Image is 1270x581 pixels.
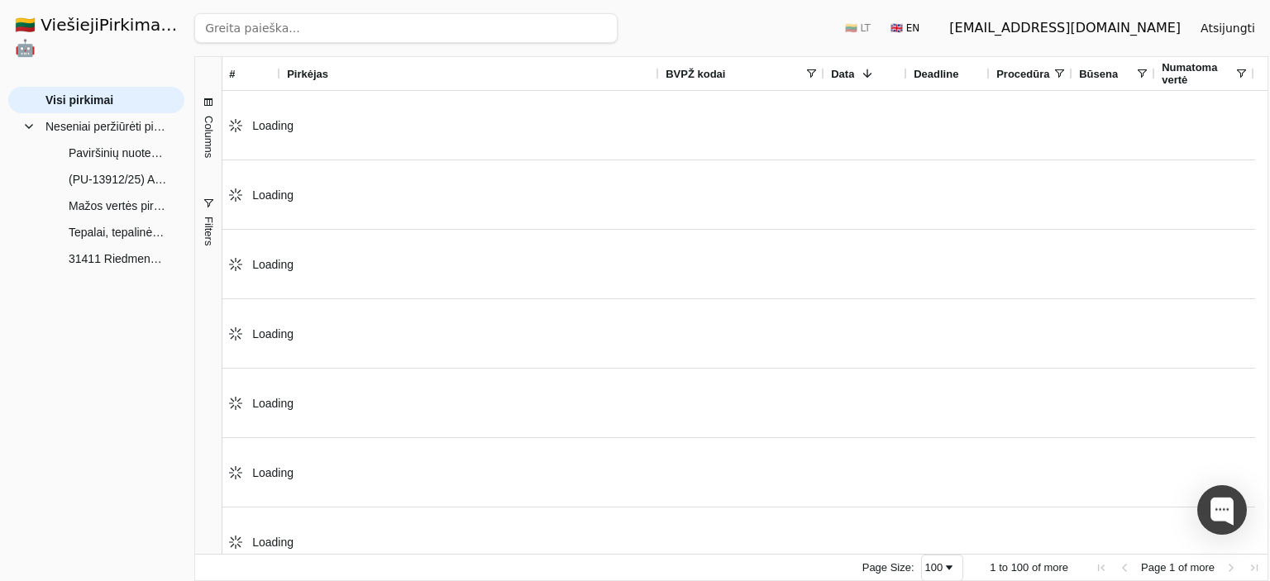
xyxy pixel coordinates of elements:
[165,15,191,35] strong: .AI
[1043,561,1068,574] span: more
[1225,561,1238,574] div: Next Page
[1169,561,1175,574] span: 1
[252,466,294,479] span: Loading
[287,68,328,80] span: Pirkėjas
[252,119,294,132] span: Loading
[69,193,168,218] span: Mažos vertės pirkimai (PREKĖS)
[831,68,854,80] span: Data
[862,561,914,574] div: Page Size:
[1118,561,1131,574] div: Previous Page
[69,140,168,165] span: Paviršinių nuotekų tinklų ir valyklų statyba, rekonstrukcija ir remontas
[45,114,168,139] span: Neseniai peržiūrėti pirkimai
[252,188,294,202] span: Loading
[1079,68,1118,80] span: Būsena
[229,68,235,80] span: #
[252,258,294,271] span: Loading
[1190,561,1215,574] span: more
[1248,561,1261,574] div: Last Page
[69,167,168,192] span: (PU-13912/25) Alyvos ir tepalai
[666,68,725,80] span: BVPŽ kodai
[1162,61,1234,86] span: Numatoma vertė
[1032,561,1041,574] span: of
[990,561,995,574] span: 1
[252,536,294,549] span: Loading
[921,555,964,581] div: Page Size
[69,246,168,271] span: 31411 Riedmenų atnaujinimas ir priežiūra Estijos teritorijoje
[1095,561,1108,574] div: First Page
[1011,561,1029,574] span: 100
[881,15,929,41] button: 🇬🇧 EN
[996,68,1049,80] span: Procedūra
[1187,13,1268,43] button: Atsijungti
[252,327,294,341] span: Loading
[949,18,1181,38] div: [EMAIL_ADDRESS][DOMAIN_NAME]
[914,68,958,80] span: Deadline
[194,13,618,43] input: Greita paieška...
[999,561,1008,574] span: to
[252,397,294,410] span: Loading
[69,220,168,245] span: Tepalai, tepalinės alyvos ir tepimo priemonės
[45,88,113,112] span: Visi pirkimai
[1178,561,1187,574] span: of
[1141,561,1166,574] span: Page
[925,561,943,574] div: 100
[203,116,215,158] span: Columns
[203,217,215,245] span: Filters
